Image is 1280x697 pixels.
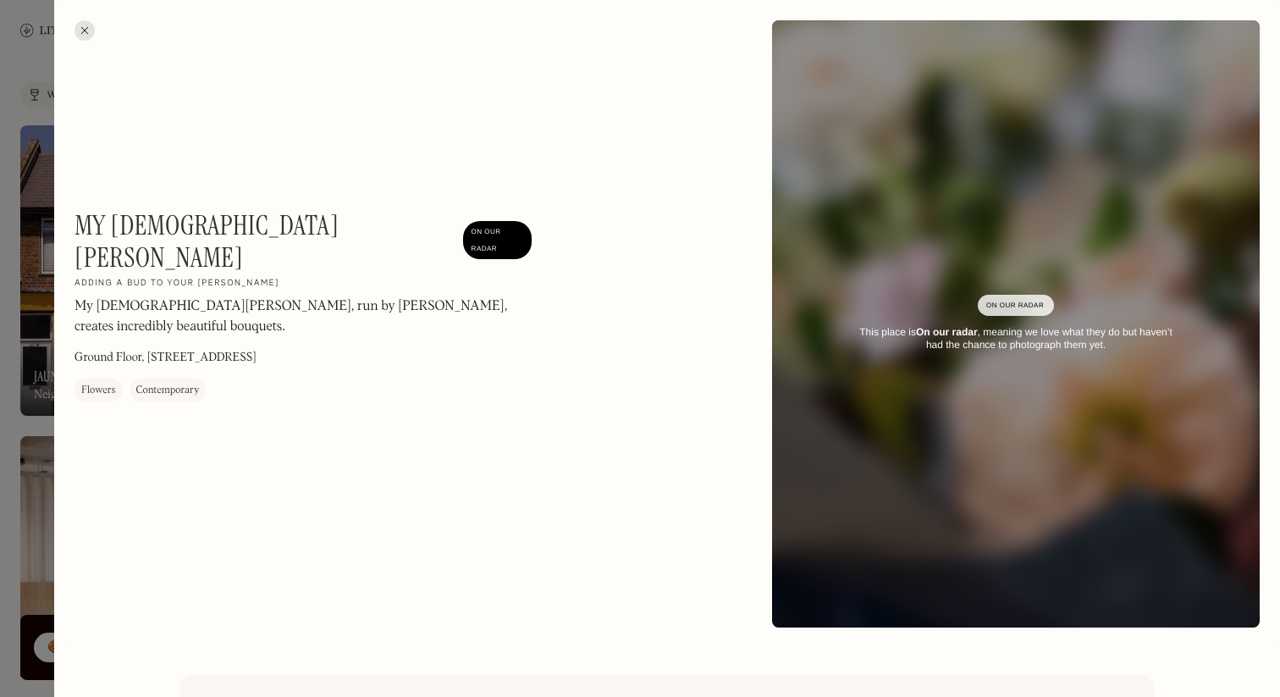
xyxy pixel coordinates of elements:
div: Flowers [81,382,116,399]
p: My [DEMOGRAPHIC_DATA][PERSON_NAME], run by [PERSON_NAME], creates incredibly beautiful bouquets. [74,296,532,337]
h2: Adding a bud to your [PERSON_NAME] [74,278,279,290]
p: Ground Floor, [STREET_ADDRESS] [74,349,257,367]
div: Contemporary [136,382,200,399]
div: On Our Radar [472,224,523,257]
div: On Our Radar [986,297,1046,314]
div: This place is , meaning we love what they do but haven’t had the chance to photograph them yet. [850,326,1182,351]
strong: On our radar [916,326,978,338]
h1: My [DEMOGRAPHIC_DATA][PERSON_NAME] [74,209,455,274]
